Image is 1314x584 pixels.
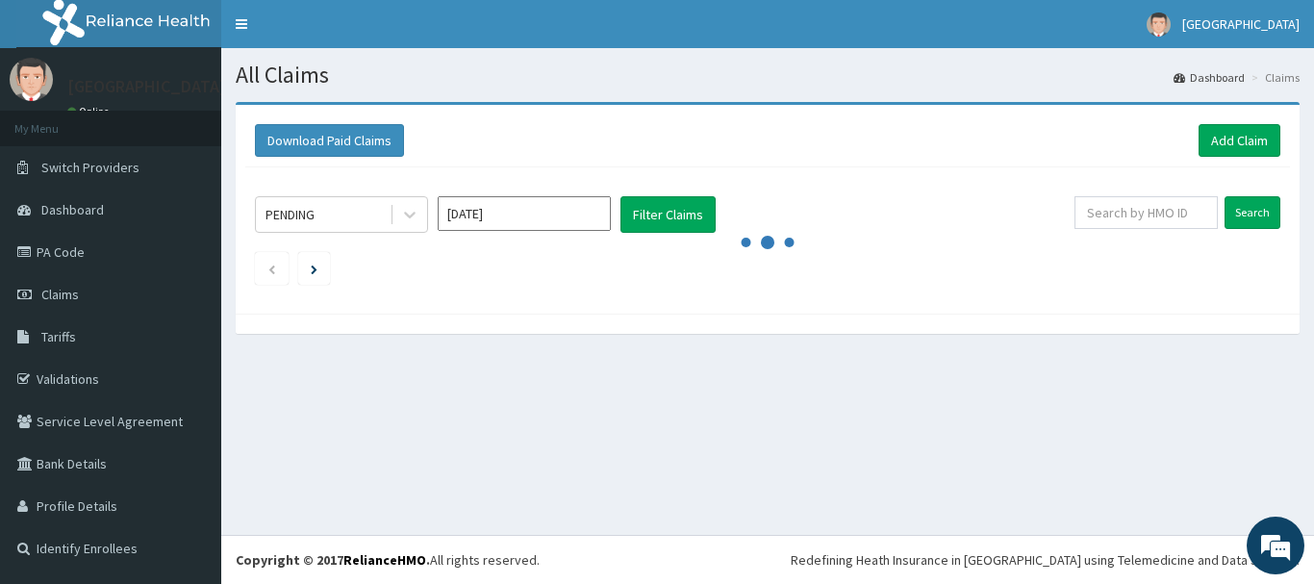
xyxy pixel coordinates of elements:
a: Dashboard [1174,69,1245,86]
a: Online [67,105,114,118]
span: Claims [41,286,79,303]
h1: All Claims [236,63,1300,88]
p: [GEOGRAPHIC_DATA] [67,78,226,95]
input: Search [1225,196,1280,229]
div: Redefining Heath Insurance in [GEOGRAPHIC_DATA] using Telemedicine and Data Science! [791,550,1300,570]
div: PENDING [265,205,315,224]
li: Claims [1247,69,1300,86]
button: Download Paid Claims [255,124,404,157]
img: User Image [10,58,53,101]
a: Add Claim [1199,124,1280,157]
img: User Image [1147,13,1171,37]
a: Previous page [267,260,276,277]
input: Search by HMO ID [1074,196,1218,229]
strong: Copyright © 2017 . [236,551,430,569]
span: Switch Providers [41,159,139,176]
a: RelianceHMO [343,551,426,569]
span: [GEOGRAPHIC_DATA] [1182,15,1300,33]
button: Filter Claims [620,196,716,233]
span: Tariffs [41,328,76,345]
input: Select Month and Year [438,196,611,231]
span: Dashboard [41,201,104,218]
footer: All rights reserved. [221,535,1314,584]
a: Next page [311,260,317,277]
svg: audio-loading [739,214,796,271]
